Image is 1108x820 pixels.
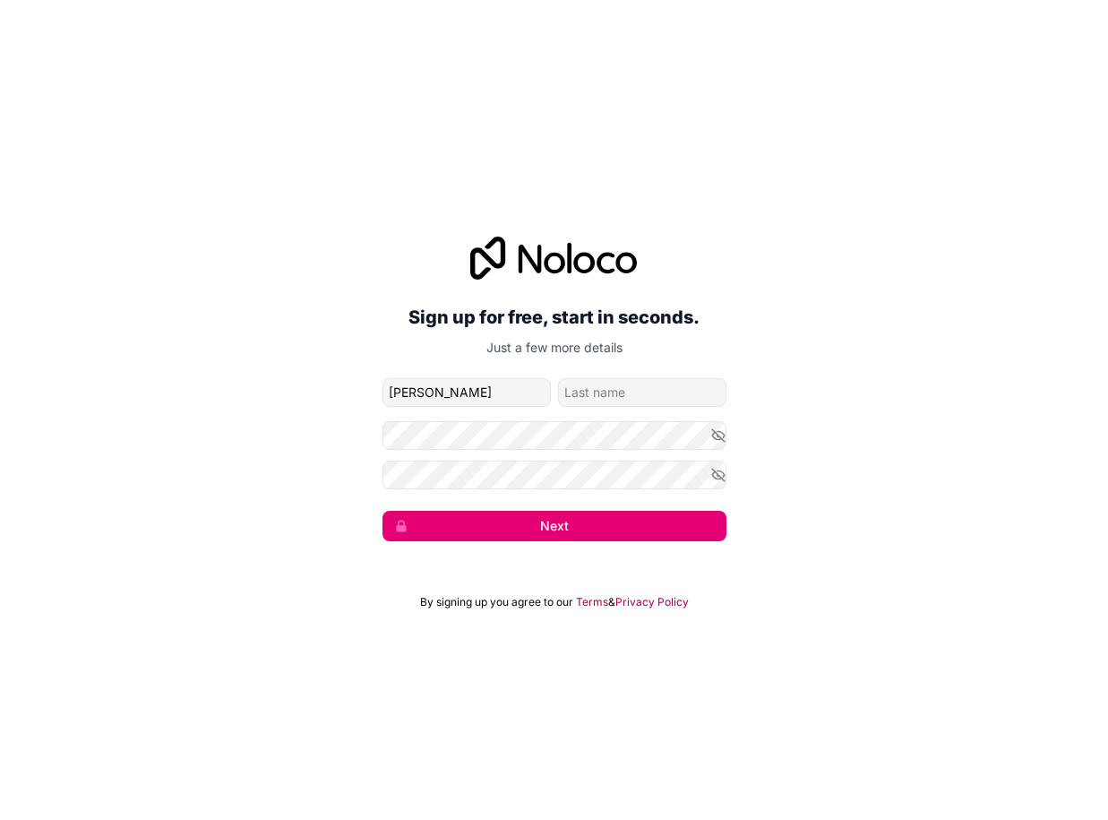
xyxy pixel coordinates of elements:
span: & [608,595,615,609]
button: Next [382,511,726,541]
a: Privacy Policy [615,595,689,609]
p: Just a few more details [382,339,726,357]
h2: Sign up for free, start in seconds. [382,301,726,333]
input: Password [382,421,726,450]
input: Confirm password [382,461,726,489]
input: family-name [558,378,726,407]
span: By signing up you agree to our [420,595,573,609]
input: given-name [382,378,551,407]
a: Terms [576,595,608,609]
